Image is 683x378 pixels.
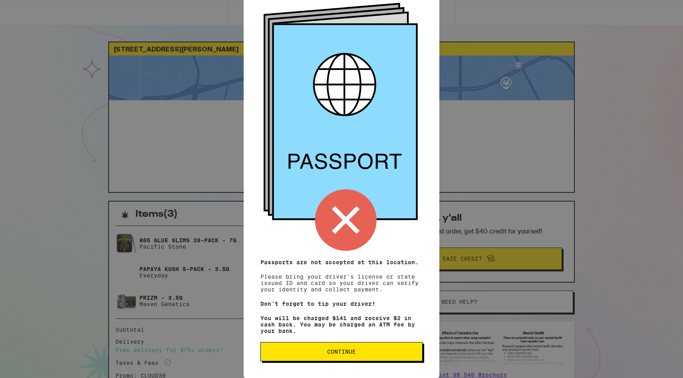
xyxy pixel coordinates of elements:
[260,315,423,334] p: You will be charged $141 and receive $2 in cash back. You may be charged an ATM fee by your bank.
[260,259,423,265] p: Passports are not accepted at this location.
[260,342,423,361] button: Continue
[327,349,356,354] span: Continue
[260,259,423,293] p: Please bring your driver's license or state issued ID and card so your driver can verify your ide...
[5,6,58,12] span: Hi. Need any help?
[260,301,423,307] p: Don't forget to tip your driver!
